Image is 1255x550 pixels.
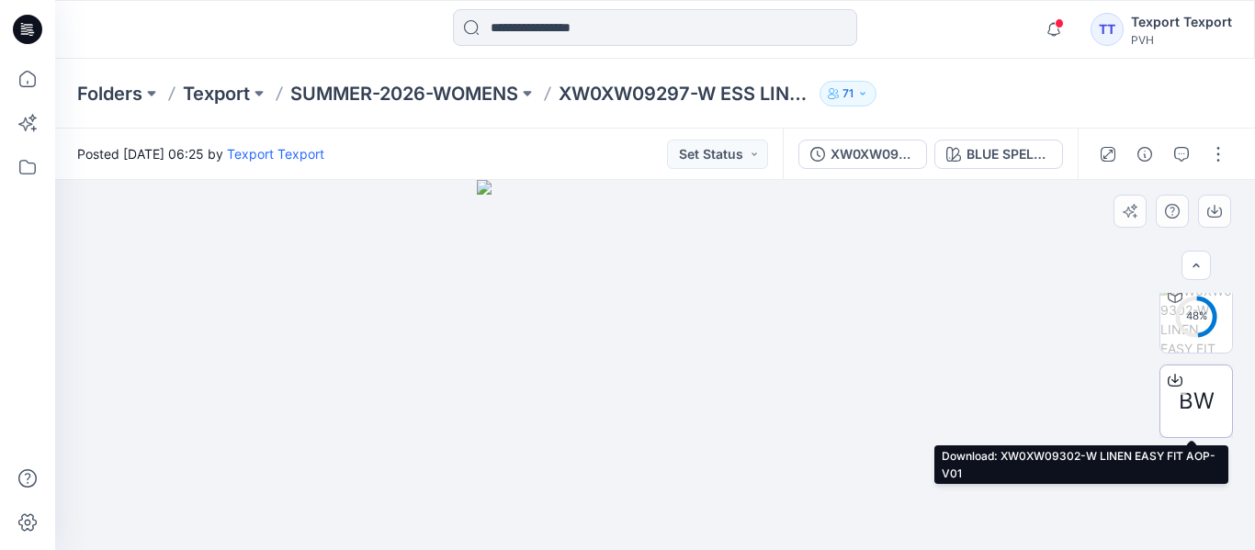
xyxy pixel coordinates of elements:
[1179,385,1215,418] span: BW
[1174,309,1218,324] div: 48 %
[967,144,1051,164] div: BLUE SPELL - C30
[477,180,833,550] img: eyJhbGciOiJIUzI1NiIsImtpZCI6IjAiLCJzbHQiOiJzZXMiLCJ0eXAiOiJKV1QifQ.eyJkYXRhIjp7InR5cGUiOiJzdG9yYW...
[77,81,142,107] a: Folders
[1091,13,1124,46] div: TT
[934,140,1063,169] button: BLUE SPELL - C30
[227,146,324,162] a: Texport Texport
[798,140,927,169] button: XW0XW09302-W LINEN EASY FIT AOP-V01
[1160,281,1232,353] img: XW0XW09302-W LINEN EASY FIT AOP-V01 BLUE SPELL - C30
[831,144,915,164] div: XW0XW09302-W LINEN EASY FIT AOP-V01
[290,81,518,107] a: SUMMER-2026-WOMENS
[183,81,250,107] a: Texport
[1131,33,1232,47] div: PVH
[77,144,324,163] span: Posted [DATE] 06:25 by
[1130,140,1159,169] button: Details
[559,81,812,107] p: XW0XW09297-W ESS LINEN RLXD SHIRTFLAG PRINT-V01
[842,84,854,104] p: 71
[820,81,876,107] button: 71
[1131,11,1232,33] div: Texport Texport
